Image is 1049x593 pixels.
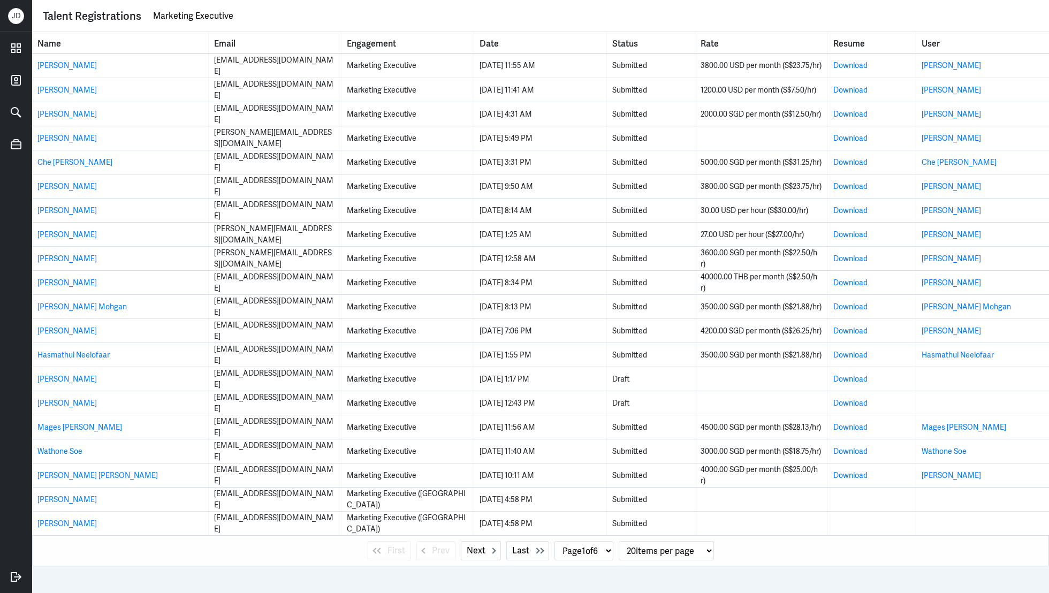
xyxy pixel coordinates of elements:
[474,271,607,294] td: Date
[43,8,141,24] div: Talent Registrations
[32,391,209,415] td: Name
[916,367,1049,391] td: User
[480,205,601,216] div: [DATE] 8:14 AM
[922,157,997,167] a: Che [PERSON_NAME]
[480,277,601,288] div: [DATE] 8:34 PM
[32,295,209,318] td: Name
[432,544,450,557] span: Prev
[480,181,601,192] div: [DATE] 9:50 AM
[341,126,474,150] td: Engagement
[916,54,1049,78] td: User
[32,32,209,53] th: Toggle SortBy
[480,349,601,361] div: [DATE] 1:55 PM
[37,278,97,287] a: [PERSON_NAME]
[607,199,695,222] td: Status
[922,60,981,70] a: [PERSON_NAME]
[214,320,336,342] div: [EMAIL_ADDRESS][DOMAIN_NAME]
[474,174,607,198] td: Date
[474,54,607,78] td: Date
[474,295,607,318] td: Date
[209,150,341,174] td: Email
[828,32,916,53] th: Resume
[347,349,468,361] div: Marketing Executive
[209,319,341,343] td: Email
[214,368,336,390] div: [EMAIL_ADDRESS][DOMAIN_NAME]
[347,470,468,481] div: Marketing Executive
[341,343,474,367] td: Engagement
[474,78,607,102] td: Date
[341,439,474,463] td: Engagement
[922,230,981,239] a: [PERSON_NAME]
[37,446,82,456] a: Wathone Soe
[701,271,822,294] div: 40000.00 THB per month (S$2.50/hr)
[474,343,607,367] td: Date
[214,103,336,125] div: [EMAIL_ADDRESS][DOMAIN_NAME]
[701,85,822,96] div: 1200.00 USD per month (S$7.50/hr)
[37,254,97,263] a: [PERSON_NAME]
[214,440,336,462] div: [EMAIL_ADDRESS][DOMAIN_NAME]
[828,271,916,294] td: Resume
[916,174,1049,198] td: User
[480,446,601,457] div: [DATE] 11:40 AM
[833,85,868,95] a: Download
[341,150,474,174] td: Engagement
[341,199,474,222] td: Engagement
[701,349,822,361] div: 3500.00 SGD per month (S$21.88/hr)
[828,319,916,343] td: Resume
[347,205,468,216] div: Marketing Executive
[214,247,336,270] div: [PERSON_NAME][EMAIL_ADDRESS][DOMAIN_NAME]
[916,32,1049,53] th: User
[37,398,97,408] a: [PERSON_NAME]
[607,439,695,463] td: Status
[209,391,341,415] td: Email
[607,367,695,391] td: Status
[8,8,24,24] div: J D
[701,181,822,192] div: 3800.00 SGD per month (S$23.75/hr)
[695,78,828,102] td: Rate
[916,295,1049,318] td: User
[480,301,601,313] div: [DATE] 8:13 PM
[828,439,916,463] td: Resume
[695,343,828,367] td: Rate
[833,181,868,191] a: Download
[347,133,468,144] div: Marketing Executive
[828,367,916,391] td: Resume
[607,343,695,367] td: Status
[833,133,868,143] a: Download
[612,374,689,385] div: Draft
[828,126,916,150] td: Resume
[916,199,1049,222] td: User
[32,150,209,174] td: Name
[701,422,822,433] div: 4500.00 SGD per month (S$28.13/hr)
[612,398,689,409] div: Draft
[701,446,822,457] div: 3000.00 SGD per month (S$18.75/hr)
[701,247,822,270] div: 3600.00 SGD per month (S$22.50/hr)
[612,349,689,361] div: Submitted
[701,464,822,486] div: 4000.00 SGD per month (S$25.00/hr)
[922,278,981,287] a: [PERSON_NAME]
[695,32,828,53] th: Toggle SortBy
[695,102,828,126] td: Rate
[701,205,822,216] div: 30.00 USD per hour (S$30.00/hr)
[695,247,828,270] td: Rate
[833,60,868,70] a: Download
[607,174,695,198] td: Status
[695,271,828,294] td: Rate
[922,133,981,143] a: [PERSON_NAME]
[916,415,1049,439] td: User
[32,126,209,150] td: Name
[828,391,916,415] td: Resume
[612,205,689,216] div: Submitted
[828,295,916,318] td: Resume
[695,439,828,463] td: Rate
[833,446,868,456] a: Download
[37,60,97,70] a: [PERSON_NAME]
[833,157,868,167] a: Download
[828,463,916,487] td: Resume
[214,127,336,149] div: [PERSON_NAME][EMAIL_ADDRESS][DOMAIN_NAME]
[922,470,981,480] a: [PERSON_NAME]
[32,463,209,487] td: Name
[152,8,1038,24] input: Search
[480,325,601,337] div: [DATE] 7:06 PM
[209,247,341,270] td: Email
